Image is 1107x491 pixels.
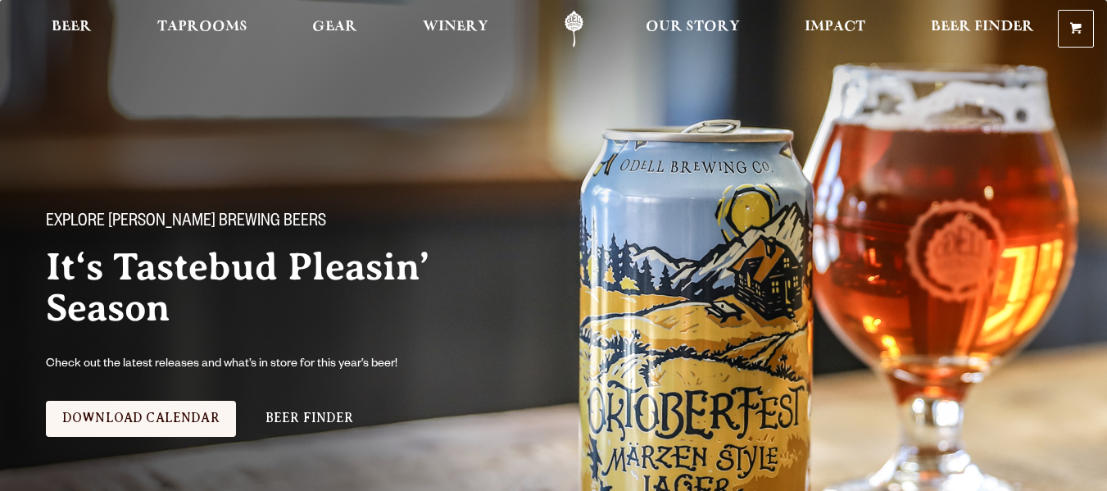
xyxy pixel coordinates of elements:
span: Beer Finder [931,20,1034,34]
span: Explore [PERSON_NAME] Brewing Beers [46,212,326,234]
span: Beer [52,20,92,34]
span: Gear [312,20,357,34]
span: Impact [805,20,865,34]
a: Impact [794,11,876,48]
h2: It‘s Tastebud Pleasin’ Season [46,247,557,329]
a: Gear [302,11,368,48]
span: Our Story [646,20,740,34]
a: Taprooms [147,11,258,48]
a: Download Calendar [46,401,236,437]
a: Our Story [635,11,751,48]
a: Beer Finder [249,401,370,437]
a: Beer [41,11,102,48]
a: Odell Home [543,11,605,48]
a: Winery [412,11,499,48]
span: Winery [423,20,488,34]
p: Check out the latest releases and what’s in store for this year’s beer! [46,355,465,375]
span: Taprooms [157,20,247,34]
a: Beer Finder [920,11,1045,48]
